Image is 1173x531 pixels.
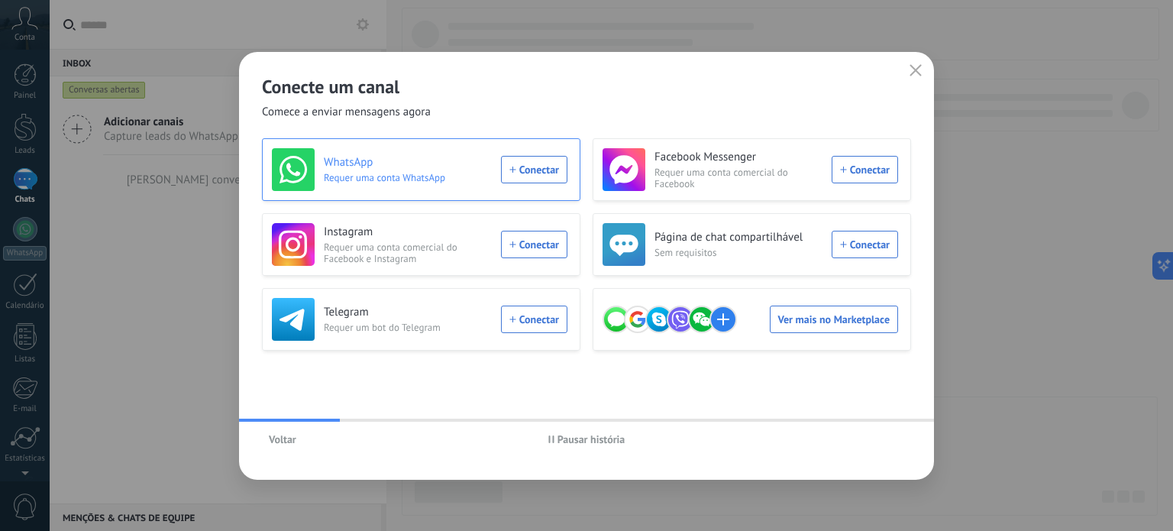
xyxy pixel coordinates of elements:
[262,105,431,120] span: Comece a enviar mensagens agora
[324,241,492,264] span: Requer uma conta comercial do Facebook e Instagram
[654,167,822,189] span: Requer uma conta comercial do Facebook
[654,150,822,165] h3: Facebook Messenger
[324,155,492,170] h3: WhatsApp
[541,428,632,451] button: Pausar história
[324,322,492,333] span: Requer um bot do Telegram
[557,434,625,445] span: Pausar história
[324,225,492,240] h3: Instagram
[654,247,822,258] span: Sem requisitos
[262,75,911,99] h2: Conecte um canal
[654,230,822,245] h3: Página de chat compartilhável
[262,428,303,451] button: Voltar
[324,305,492,320] h3: Telegram
[324,172,492,183] span: Requer uma conta WhatsApp
[269,434,296,445] span: Voltar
